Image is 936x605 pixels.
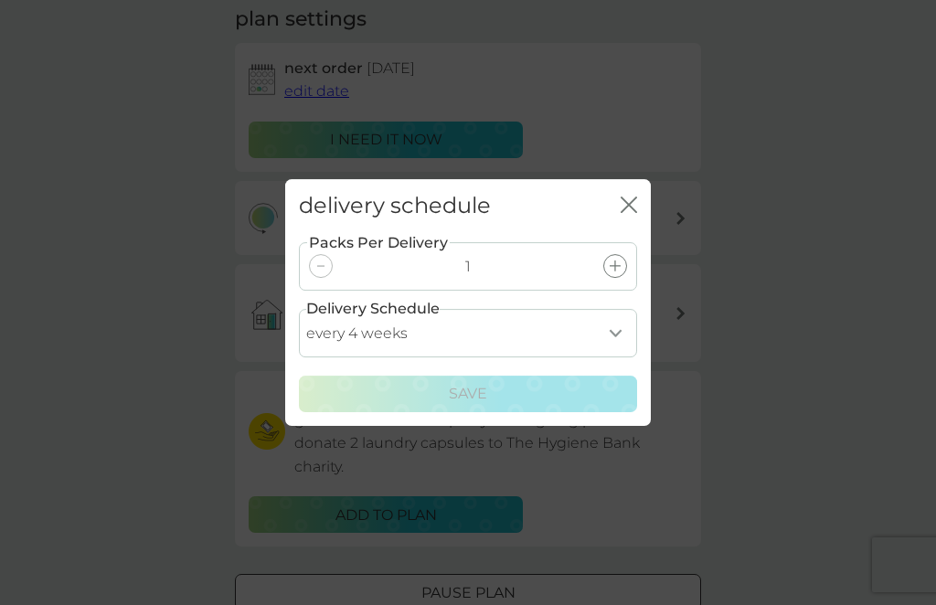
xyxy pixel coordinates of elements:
button: close [621,196,637,216]
label: Delivery Schedule [306,297,440,321]
label: Packs Per Delivery [307,231,450,255]
p: 1 [465,255,471,279]
h2: delivery schedule [299,193,491,219]
p: Save [449,382,487,406]
button: Save [299,376,637,412]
